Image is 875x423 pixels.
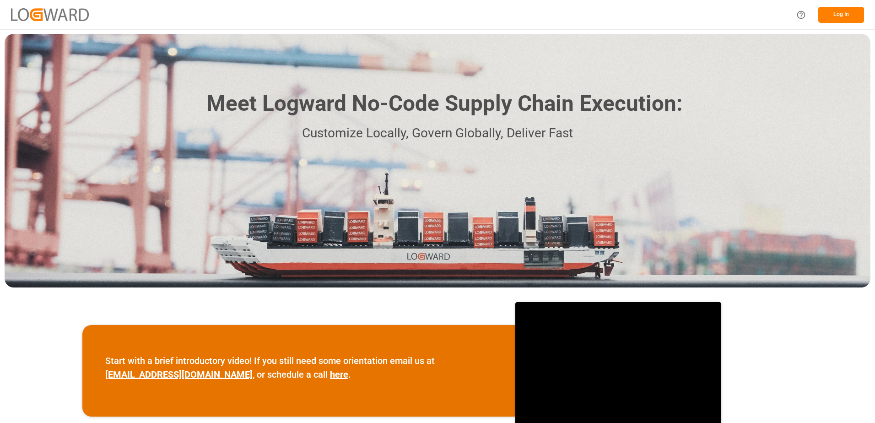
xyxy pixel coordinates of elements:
button: Help Center [791,5,811,25]
p: Start with a brief introductory video! If you still need some orientation email us at , or schedu... [105,354,492,381]
h1: Meet Logward No-Code Supply Chain Execution: [206,87,682,120]
button: Log In [818,7,864,23]
a: here [330,369,348,380]
img: Logward_new_orange.png [11,8,89,21]
p: Customize Locally, Govern Globally, Deliver Fast [193,123,682,144]
a: [EMAIL_ADDRESS][DOMAIN_NAME] [105,369,253,380]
